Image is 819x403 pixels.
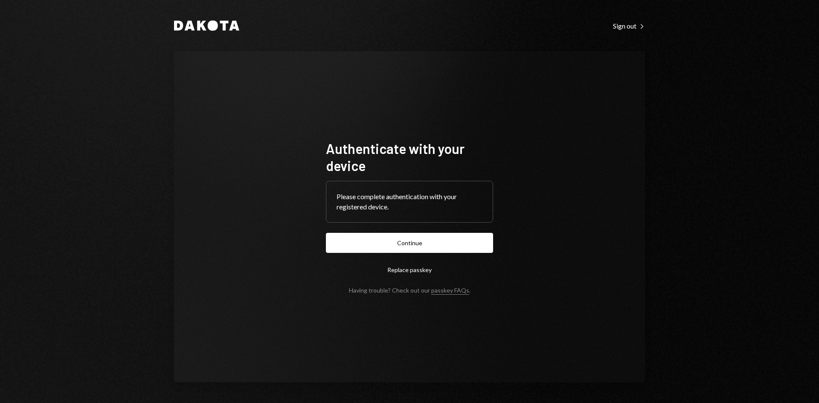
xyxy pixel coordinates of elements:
[326,140,493,174] h1: Authenticate with your device
[326,233,493,253] button: Continue
[431,287,469,295] a: passkey FAQs
[349,287,470,294] div: Having trouble? Check out our .
[613,22,645,30] div: Sign out
[326,260,493,280] button: Replace passkey
[613,21,645,30] a: Sign out
[337,191,482,212] div: Please complete authentication with your registered device.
